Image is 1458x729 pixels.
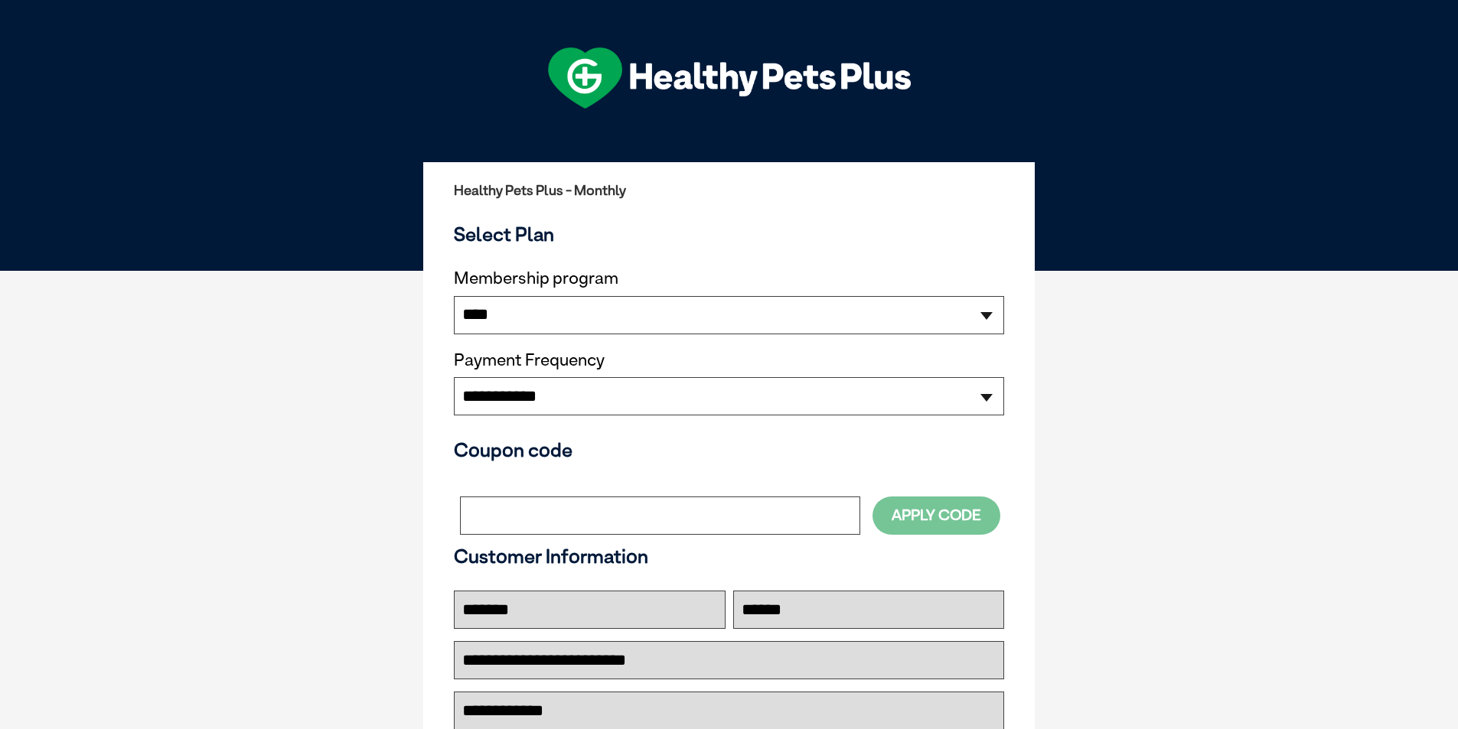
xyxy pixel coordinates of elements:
label: Payment Frequency [454,350,605,370]
label: Membership program [454,268,1004,288]
h3: Select Plan [454,223,1004,246]
h2: Healthy Pets Plus - Monthly [454,183,1004,198]
button: Apply Code [873,496,1000,534]
h3: Coupon code [454,438,1004,461]
img: hpp-logo-landscape-green-white.png [548,47,911,109]
h3: Customer Information [454,545,1004,568]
